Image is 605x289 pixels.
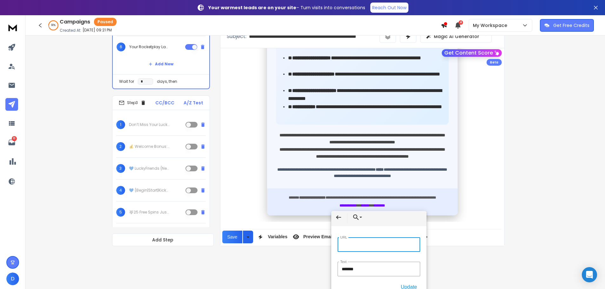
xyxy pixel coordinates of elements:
[117,43,125,51] span: 6
[473,22,510,29] p: My Workspace
[116,164,125,173] span: 3
[116,208,125,217] span: 5
[116,186,125,195] span: 4
[83,28,112,33] p: [DATE] 09:21 PM
[129,144,170,149] p: 💰 Welcome Bonus: Up to {1000|one thousand} + {250|two hundred fifty} FS – Yours Now!
[434,33,479,40] p: Magic AI Generator
[290,231,334,243] button: Preview Email
[60,28,81,33] p: Created At:
[302,234,334,240] span: Preview Email
[339,235,348,240] label: URL
[116,142,125,151] span: 2
[129,122,170,127] p: Don’t Miss Your LuckyFriends Boost – Claim {$1000|$1,000} + {250|two hundred fifty} Spins
[157,79,177,84] p: days, then
[129,210,170,215] p: 🐺25 Free Spins Just For You – Play [DEMOGRAPHIC_DATA] Wolf Moon Now
[12,136,17,141] p: 10
[129,44,170,49] p: Your Rocketplay Launch Bonus Is Live – REELS20 Inside 🎁
[184,100,203,106] p: A/Z Test
[5,136,18,149] a: 10
[60,18,90,26] h1: Campaigns
[222,231,243,243] button: Save
[119,100,146,106] div: Step 3
[94,18,117,26] div: Paused
[144,58,178,70] button: Add New
[129,166,170,171] p: 💙 LuckyFriends {New Player|Welcome} Bonus — Claim Up to $1,000 + {FS|Spin Bonuses}
[6,22,19,33] img: logo
[6,273,19,285] button: D
[266,234,289,240] span: Variables
[372,4,407,11] p: Reach Out Now
[112,233,214,246] button: Add Step
[254,231,289,243] button: Variables
[208,4,365,11] p: – Turn visits into conversations
[331,211,346,224] button: Back
[582,267,597,282] div: Open Intercom Messenger
[339,260,348,264] label: Text
[370,3,408,13] a: Reach Out Now
[442,49,502,57] button: Get Content Score
[119,79,134,84] p: Wait for
[51,23,56,27] p: 90 %
[155,100,174,106] p: CC/BCC
[420,30,492,43] button: Magic AI Generator
[540,19,594,32] button: Get Free Credits
[116,120,125,129] span: 1
[553,22,589,29] p: Get Free Credits
[459,20,463,25] span: 4
[227,33,246,40] p: Subject:
[129,188,170,193] p: 💙 {Begin|Start|Kickoff} Your LuckyFriends Journey — {Welcome Offer|Exclusive Bonus|Exciting Deal}...
[208,4,296,11] strong: Your warmest leads are on your site
[487,59,502,66] div: Beta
